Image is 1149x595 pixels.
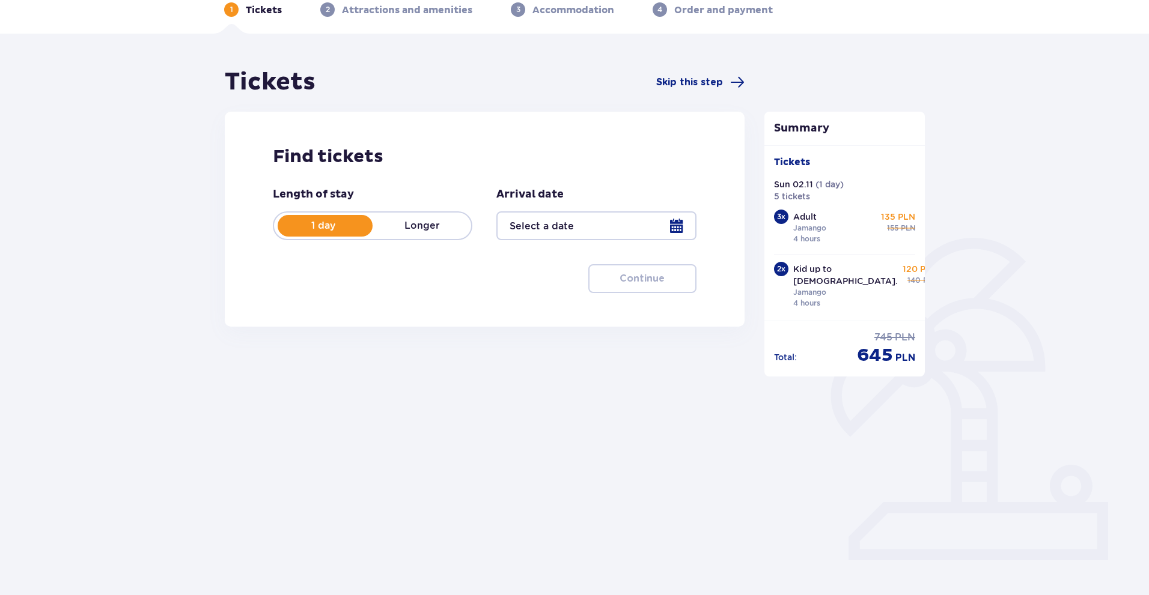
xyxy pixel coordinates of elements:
[225,67,315,97] h1: Tickets
[793,211,817,223] p: Adult
[895,351,915,364] span: PLN
[274,219,373,232] p: 1 day
[273,145,696,168] h2: Find tickets
[532,4,614,17] p: Accommodation
[774,262,788,276] div: 2 x
[588,264,696,293] button: Continue
[887,223,898,234] span: 155
[774,351,797,363] p: Total :
[793,287,826,298] p: Jamango
[516,4,520,15] p: 3
[496,187,564,202] p: Arrival date
[373,219,471,232] p: Longer
[246,4,282,17] p: Tickets
[342,4,472,17] p: Attractions and amenities
[320,2,472,17] div: 2Attractions and amenities
[764,121,925,136] p: Summary
[793,234,820,244] p: 4 hours
[774,178,813,190] p: Sun 02.11
[881,211,915,223] p: 135 PLN
[895,331,915,344] span: PLN
[903,263,937,275] p: 120 PLN
[857,344,893,367] span: 645
[273,187,354,202] p: Length of stay
[793,223,826,234] p: Jamango
[224,2,282,17] div: 1Tickets
[774,156,810,169] p: Tickets
[907,275,921,286] span: 140
[774,210,788,224] div: 3 x
[326,4,330,15] p: 2
[793,298,820,309] p: 4 hours
[620,272,665,285] p: Continue
[815,178,844,190] p: ( 1 day )
[793,263,898,287] p: Kid up to [DEMOGRAPHIC_DATA].
[923,275,937,286] span: PLN
[230,4,233,15] p: 1
[656,76,723,89] span: Skip this step
[656,75,745,89] a: Skip this step
[657,4,662,15] p: 4
[653,2,773,17] div: 4Order and payment
[901,223,915,234] span: PLN
[874,331,892,344] span: 745
[674,4,773,17] p: Order and payment
[774,190,810,202] p: 5 tickets
[511,2,614,17] div: 3Accommodation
